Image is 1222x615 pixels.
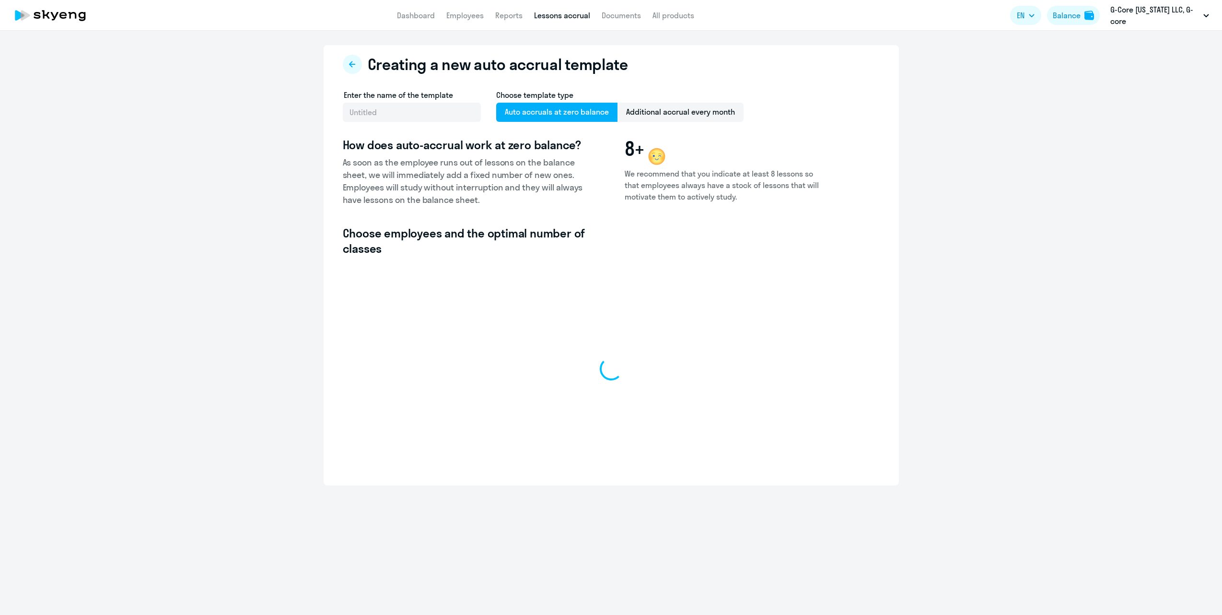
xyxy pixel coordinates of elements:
[617,103,744,122] span: Additional accrual every month
[343,225,585,256] h3: Choose employees and the optimal number of classes
[1010,6,1041,25] button: EN
[625,137,645,160] span: 8+
[344,90,453,100] span: Enter the name of the template
[1110,4,1199,27] p: G-Core [US_STATE] LLC, G-core
[343,103,481,122] input: Untitled
[1084,11,1094,20] img: balance
[343,156,585,206] p: As soon as the employee runs out of lessons on the balance sheet, we will immediately add a fixed...
[1047,6,1100,25] button: Balancebalance
[1106,4,1214,27] button: G-Core [US_STATE] LLC, G-core
[343,137,585,153] h3: How does auto-accrual work at zero balance?
[368,55,628,74] h2: Creating a new auto accrual template
[397,11,435,20] a: Dashboard
[495,11,523,20] a: Reports
[652,11,694,20] a: All products
[446,11,484,20] a: Employees
[496,89,744,101] h4: Choose template type
[534,11,590,20] a: Lessons accrual
[1017,10,1024,21] span: EN
[496,103,617,122] span: Auto accruals at zero balance
[625,168,822,202] p: We recommend that you indicate at least 8 lessons so that employees always have a stock of lesson...
[1053,10,1081,21] div: Balance
[602,11,641,20] a: Documents
[645,145,668,168] img: wink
